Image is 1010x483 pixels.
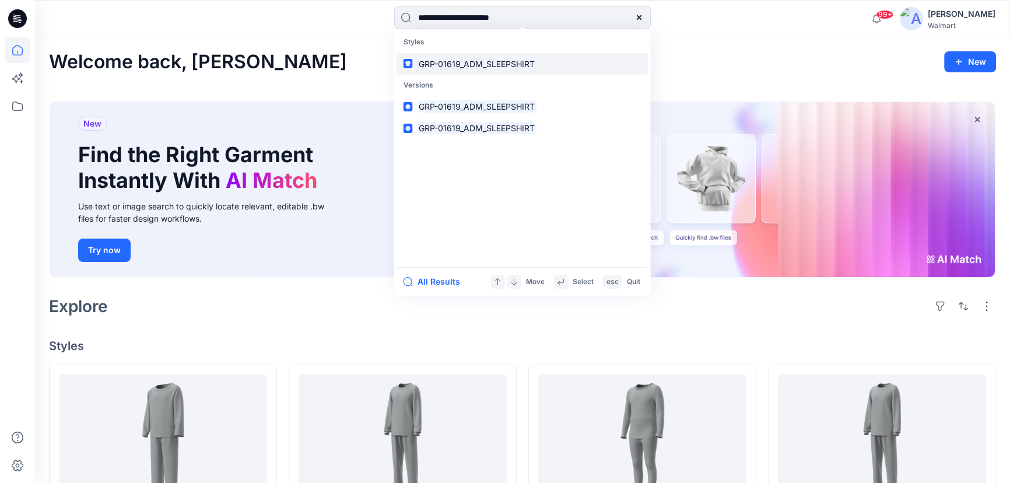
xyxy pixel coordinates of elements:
div: Walmart [928,21,995,30]
button: All Results [403,275,467,289]
p: Versions [396,75,648,96]
a: GRP-01619_ADM_SLEEPSHIRT [396,53,648,75]
div: [PERSON_NAME] [928,7,995,21]
button: New [944,51,996,72]
div: Use text or image search to quickly locate relevant, editable .bw files for faster design workflows. [78,200,341,225]
h2: Welcome back, [PERSON_NAME] [49,51,347,73]
h1: Find the Right Garment Instantly With [78,142,323,192]
img: avatar [900,7,923,30]
mark: GRP-01619_ADM_SLEEPSHIRT [417,121,536,135]
a: GRP-01619_ADM_SLEEPSHIRT [396,96,648,117]
p: Quit [626,276,640,288]
h4: Styles [49,339,996,353]
mark: GRP-01619_ADM_SLEEPSHIRT [417,100,536,113]
span: New [83,117,101,131]
p: esc [606,276,618,288]
p: Move [525,276,544,288]
button: Try now [78,239,131,262]
h2: Explore [49,297,108,316]
p: Select [572,276,593,288]
mark: GRP-01619_ADM_SLEEPSHIRT [417,57,536,71]
p: Styles [396,32,648,53]
a: GRP-01619_ADM_SLEEPSHIRT [396,117,648,139]
span: AI Match [226,167,317,193]
span: 99+ [876,10,893,19]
